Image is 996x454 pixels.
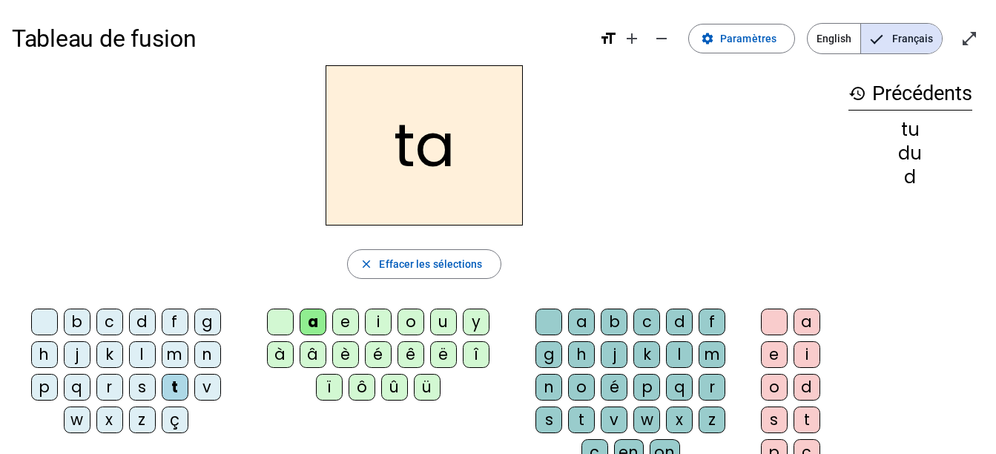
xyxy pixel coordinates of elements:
div: ë [430,341,457,368]
mat-icon: add [623,30,641,47]
mat-button-toggle-group: Language selection [807,23,943,54]
div: k [633,341,660,368]
div: d [129,309,156,335]
span: Français [861,24,942,53]
div: ô [349,374,375,401]
div: l [129,341,156,368]
div: é [365,341,392,368]
div: r [699,374,725,401]
div: x [666,407,693,433]
button: Effacer les sélections [347,249,501,279]
div: a [794,309,820,335]
div: q [666,374,693,401]
div: s [761,407,788,433]
div: m [162,341,188,368]
div: u [430,309,457,335]
div: b [601,309,627,335]
h1: Tableau de fusion [12,15,587,62]
div: f [162,309,188,335]
mat-icon: close [360,257,373,271]
div: c [96,309,123,335]
span: Effacer les sélections [379,255,482,273]
h3: Précédents [848,77,972,111]
div: g [535,341,562,368]
div: i [794,341,820,368]
div: à [267,341,294,368]
div: h [568,341,595,368]
div: d [794,374,820,401]
div: b [64,309,90,335]
div: é [601,374,627,401]
div: â [300,341,326,368]
div: ê [398,341,424,368]
div: i [365,309,392,335]
div: y [463,309,489,335]
div: m [699,341,725,368]
div: du [848,145,972,162]
div: c [633,309,660,335]
div: w [633,407,660,433]
div: o [568,374,595,401]
div: t [568,407,595,433]
div: q [64,374,90,401]
div: g [194,309,221,335]
div: s [535,407,562,433]
div: z [699,407,725,433]
div: t [162,374,188,401]
div: î [463,341,489,368]
div: v [194,374,221,401]
div: tu [848,121,972,139]
div: p [633,374,660,401]
mat-icon: remove [653,30,670,47]
mat-icon: history [848,85,866,102]
button: Diminuer la taille de la police [647,24,676,53]
div: d [666,309,693,335]
div: j [64,341,90,368]
div: a [300,309,326,335]
div: è [332,341,359,368]
div: k [96,341,123,368]
div: a [568,309,595,335]
span: English [808,24,860,53]
mat-icon: settings [701,32,714,45]
div: v [601,407,627,433]
div: e [332,309,359,335]
div: e [761,341,788,368]
button: Augmenter la taille de la police [617,24,647,53]
div: w [64,407,90,433]
h2: ta [326,65,523,226]
div: z [129,407,156,433]
span: Paramètres [720,30,776,47]
div: û [381,374,408,401]
button: Entrer en plein écran [954,24,984,53]
div: o [398,309,424,335]
div: s [129,374,156,401]
div: ç [162,407,188,433]
button: Paramètres [688,24,795,53]
div: t [794,407,820,433]
mat-icon: format_size [599,30,617,47]
div: ü [414,374,441,401]
div: r [96,374,123,401]
div: f [699,309,725,335]
div: ï [316,374,343,401]
mat-icon: open_in_full [960,30,978,47]
div: l [666,341,693,368]
div: p [31,374,58,401]
div: j [601,341,627,368]
div: o [761,374,788,401]
div: h [31,341,58,368]
div: x [96,407,123,433]
div: n [194,341,221,368]
div: n [535,374,562,401]
div: d [848,168,972,186]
